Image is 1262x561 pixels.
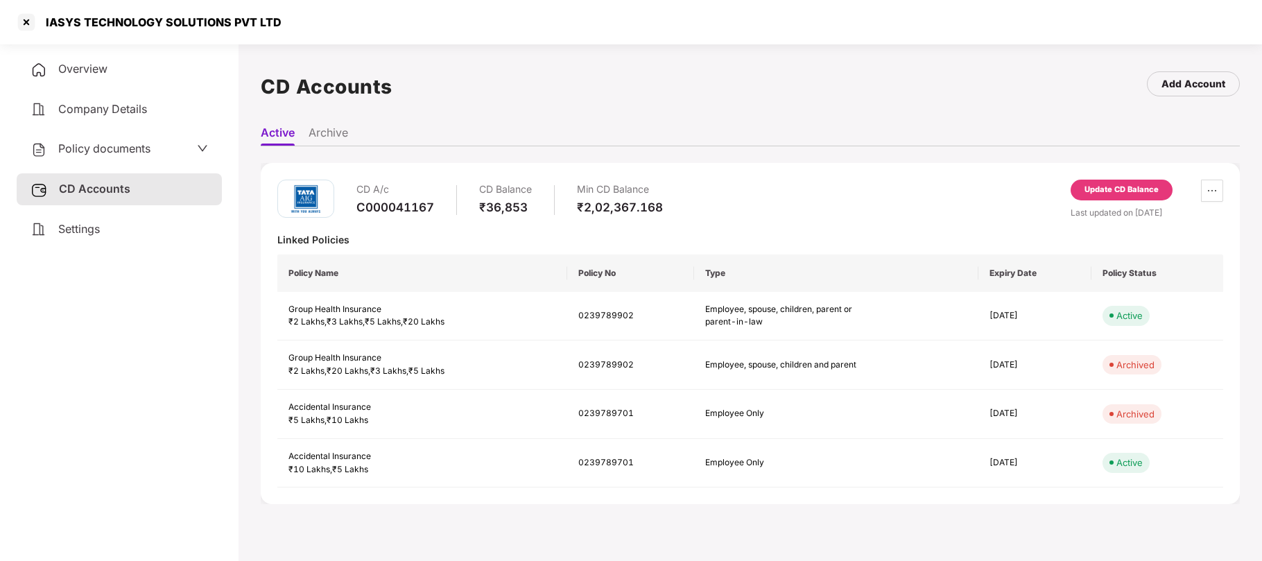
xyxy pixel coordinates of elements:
[479,180,532,200] div: CD Balance
[356,180,434,200] div: CD A/c
[978,254,1091,292] th: Expiry Date
[403,316,444,327] span: ₹20 Lakhs
[479,200,532,215] div: ₹36,853
[705,359,858,372] div: Employee, spouse, children and parent
[58,141,150,155] span: Policy documents
[567,390,693,439] td: 0239789701
[288,401,556,414] div: Accidental Insurance
[261,126,295,146] li: Active
[1202,185,1222,196] span: ellipsis
[1201,180,1223,202] button: ellipsis
[1116,456,1143,469] div: Active
[285,178,327,220] img: tatag.png
[37,15,282,29] div: IASYS TECHNOLOGY SOLUTIONS PVT LTD
[327,316,365,327] span: ₹3 Lakhs ,
[277,233,1223,246] div: Linked Policies
[1084,184,1159,196] div: Update CD Balance
[288,316,327,327] span: ₹2 Lakhs ,
[365,316,403,327] span: ₹5 Lakhs ,
[197,143,208,154] span: down
[1161,76,1225,92] div: Add Account
[261,71,392,102] h1: CD Accounts
[288,352,556,365] div: Group Health Insurance
[31,141,47,158] img: svg+xml;base64,PHN2ZyB4bWxucz0iaHR0cDovL3d3dy53My5vcmcvMjAwMC9zdmciIHdpZHRoPSIyNCIgaGVpZ2h0PSIyNC...
[58,102,147,116] span: Company Details
[31,221,47,238] img: svg+xml;base64,PHN2ZyB4bWxucz0iaHR0cDovL3d3dy53My5vcmcvMjAwMC9zdmciIHdpZHRoPSIyNCIgaGVpZ2h0PSIyNC...
[288,415,327,425] span: ₹5 Lakhs ,
[577,180,663,200] div: Min CD Balance
[1091,254,1223,292] th: Policy Status
[370,365,408,376] span: ₹3 Lakhs ,
[1071,206,1223,219] div: Last updated on [DATE]
[59,182,130,196] span: CD Accounts
[327,365,370,376] span: ₹20 Lakhs ,
[1116,358,1155,372] div: Archived
[288,303,556,316] div: Group Health Insurance
[31,101,47,118] img: svg+xml;base64,PHN2ZyB4bWxucz0iaHR0cDovL3d3dy53My5vcmcvMjAwMC9zdmciIHdpZHRoPSIyNCIgaGVpZ2h0PSIyNC...
[58,62,107,76] span: Overview
[577,200,663,215] div: ₹2,02,367.168
[58,222,100,236] span: Settings
[978,439,1091,488] td: [DATE]
[567,439,693,488] td: 0239789701
[408,365,444,376] span: ₹5 Lakhs
[288,365,327,376] span: ₹2 Lakhs ,
[705,407,858,420] div: Employee Only
[978,292,1091,341] td: [DATE]
[31,182,48,198] img: svg+xml;base64,PHN2ZyB3aWR0aD0iMjUiIGhlaWdodD0iMjQiIHZpZXdCb3g9IjAgMCAyNSAyNCIgZmlsbD0ibm9uZSIgeG...
[31,62,47,78] img: svg+xml;base64,PHN2ZyB4bWxucz0iaHR0cDovL3d3dy53My5vcmcvMjAwMC9zdmciIHdpZHRoPSIyNCIgaGVpZ2h0PSIyNC...
[1116,309,1143,322] div: Active
[978,390,1091,439] td: [DATE]
[978,340,1091,390] td: [DATE]
[332,464,368,474] span: ₹5 Lakhs
[288,464,332,474] span: ₹10 Lakhs ,
[356,200,434,215] div: C000041167
[567,254,693,292] th: Policy No
[567,292,693,341] td: 0239789902
[1116,407,1155,421] div: Archived
[288,450,556,463] div: Accidental Insurance
[309,126,348,146] li: Archive
[327,415,368,425] span: ₹10 Lakhs
[567,340,693,390] td: 0239789902
[705,303,858,329] div: Employee, spouse, children, parent or parent-in-law
[705,456,858,469] div: Employee Only
[694,254,978,292] th: Type
[277,254,567,292] th: Policy Name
